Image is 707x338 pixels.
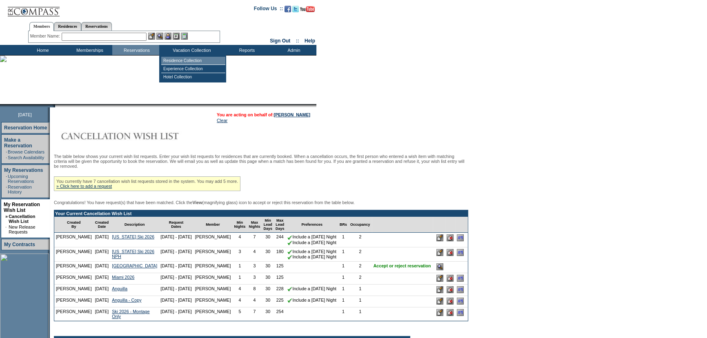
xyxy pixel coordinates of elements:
[447,286,454,293] input: Delete this Request
[93,247,111,262] td: [DATE]
[447,298,454,305] input: Delete this Request
[447,234,454,241] input: Delete this Request
[274,233,286,247] td: 244
[193,262,233,273] td: [PERSON_NAME]
[349,307,372,321] td: 1
[287,254,336,259] nobr: Include a [DATE] Night
[232,285,247,296] td: 4
[274,217,286,233] td: Max Lead Days
[217,118,227,123] a: Clear
[18,112,32,117] span: [DATE]
[193,285,233,296] td: [PERSON_NAME]
[112,298,141,302] a: Anguilla - Copy
[54,273,93,285] td: [PERSON_NAME]
[247,233,262,247] td: 7
[262,307,274,321] td: 30
[349,262,372,273] td: 2
[65,45,112,55] td: Memberships
[112,249,154,259] a: [US_STATE] Ski 2026 NPH
[193,233,233,247] td: [PERSON_NAME]
[54,128,217,144] img: Cancellation Wish List
[457,286,464,293] input: Adjust this request's line position to #1
[232,262,247,273] td: 1
[262,296,274,307] td: 30
[5,214,8,219] b: »
[93,296,111,307] td: [DATE]
[93,273,111,285] td: [DATE]
[457,249,464,256] input: Adjust this request's line position to #1
[6,155,7,160] td: ·
[287,240,336,245] nobr: Include a [DATE] Night
[349,296,372,307] td: 1
[262,217,274,233] td: Min Lead Days
[193,247,233,262] td: [PERSON_NAME]
[287,298,292,303] img: chkSmaller.gif
[457,309,464,316] input: Adjust this request's line position to #1
[160,309,192,314] nobr: [DATE] - [DATE]
[285,6,291,12] img: Become our fan on Facebook
[287,240,292,245] img: chkSmaller.gif
[274,285,286,296] td: 228
[349,285,372,296] td: 1
[254,5,283,15] td: Follow Us ::
[9,214,35,224] a: Cancellation Wish List
[54,210,468,217] td: Your Current Cancellation Wish List
[300,8,315,13] a: Subscribe to our YouTube Channel
[56,184,112,189] a: » Click here to add a request
[262,233,274,247] td: 30
[4,202,40,213] a: My Reservation Wish List
[112,309,149,319] a: Ski 2026 - Montage Only
[232,273,247,285] td: 1
[274,296,286,307] td: 225
[262,247,274,262] td: 30
[193,273,233,285] td: [PERSON_NAME]
[161,65,225,73] td: Experience Collection
[112,263,157,268] a: [GEOGRAPHIC_DATA]
[338,233,349,247] td: 1
[173,33,180,40] img: Reservations
[305,38,315,44] a: Help
[287,298,336,302] nobr: Include a [DATE] Night
[338,262,349,273] td: 1
[161,73,225,81] td: Hotel Collection
[112,286,127,291] a: Anguilla
[30,33,62,40] div: Member Name:
[54,296,93,307] td: [PERSON_NAME]
[161,57,225,65] td: Residence Collection
[81,22,112,31] a: Reservations
[160,275,192,280] nobr: [DATE] - [DATE]
[160,298,192,302] nobr: [DATE] - [DATE]
[287,234,336,239] nobr: Include a [DATE] Night
[160,263,192,268] nobr: [DATE] - [DATE]
[9,225,35,234] a: New Release Requests
[54,233,93,247] td: [PERSON_NAME]
[447,309,454,316] input: Delete this Request
[447,275,454,282] input: Delete this Request
[8,155,44,160] a: Search Availability
[349,247,372,262] td: 2
[436,234,443,241] input: Edit this Request
[55,104,56,107] img: blank.gif
[457,234,464,241] input: Adjust this request's line position to #1
[165,33,171,40] img: Impersonate
[338,307,349,321] td: 1
[54,307,93,321] td: [PERSON_NAME]
[349,217,372,233] td: Occupancy
[160,249,192,254] nobr: [DATE] - [DATE]
[457,275,464,282] input: Adjust this request's line position to #1
[457,298,464,305] input: Adjust this request's line position to #1
[300,6,315,12] img: Subscribe to our YouTube Channel
[285,8,291,13] a: Become our fan on Facebook
[93,307,111,321] td: [DATE]
[232,217,247,233] td: Min Nights
[262,273,274,285] td: 30
[93,285,111,296] td: [DATE]
[338,217,349,233] td: BRs
[112,234,154,239] a: [US_STATE] Ski 2026
[8,185,32,194] a: Reservation History
[181,33,188,40] img: b_calculator.gif
[232,247,247,262] td: 3
[349,233,372,247] td: 2
[148,33,155,40] img: b_edit.gif
[222,45,269,55] td: Reports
